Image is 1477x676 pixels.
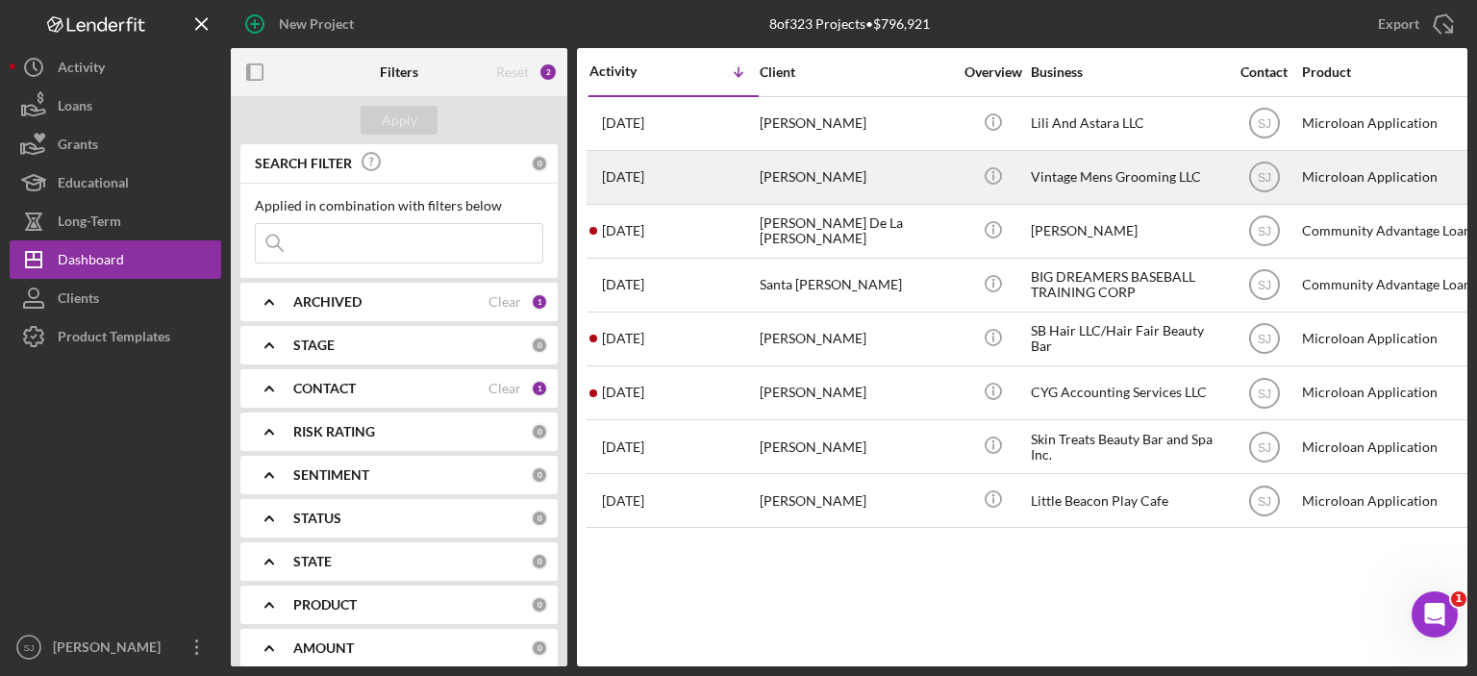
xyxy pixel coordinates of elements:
[10,163,221,202] button: Educational
[293,381,356,396] b: CONTACT
[531,639,548,657] div: 0
[1031,421,1223,472] div: Skin Treats Beauty Bar and Spa Inc.
[538,63,558,82] div: 2
[760,206,952,257] div: [PERSON_NAME] De La [PERSON_NAME]
[58,240,124,284] div: Dashboard
[531,155,548,172] div: 0
[293,424,375,439] b: RISK RATING
[1031,260,1223,311] div: BIG DREAMERS BASEBALL TRAINING CORP
[58,163,129,207] div: Educational
[1257,333,1270,346] text: SJ
[1257,279,1270,292] text: SJ
[602,331,644,346] time: 2025-07-16 18:27
[1031,64,1223,80] div: Business
[760,475,952,526] div: [PERSON_NAME]
[531,380,548,397] div: 1
[48,628,173,671] div: [PERSON_NAME]
[531,337,548,354] div: 0
[58,87,92,130] div: Loans
[293,554,332,569] b: STATE
[602,439,644,455] time: 2025-04-21 19:07
[1378,5,1419,43] div: Export
[760,421,952,472] div: [PERSON_NAME]
[293,467,369,483] b: SENTIMENT
[361,106,438,135] button: Apply
[531,553,548,570] div: 0
[231,5,373,43] button: New Project
[293,511,341,526] b: STATUS
[1257,117,1270,131] text: SJ
[58,279,99,322] div: Clients
[1031,475,1223,526] div: Little Beacon Play Cafe
[1412,591,1458,638] iframe: Intercom live chat
[589,63,674,79] div: Activity
[531,423,548,440] div: 0
[602,385,644,400] time: 2025-07-07 22:57
[10,240,221,279] button: Dashboard
[279,5,354,43] div: New Project
[23,642,34,653] text: SJ
[531,510,548,527] div: 0
[531,596,548,613] div: 0
[760,98,952,149] div: [PERSON_NAME]
[1257,387,1270,400] text: SJ
[1257,225,1270,238] text: SJ
[760,367,952,418] div: [PERSON_NAME]
[1031,152,1223,203] div: Vintage Mens Grooming LLC
[1031,367,1223,418] div: CYG Accounting Services LLC
[382,106,417,135] div: Apply
[1257,440,1270,454] text: SJ
[531,466,548,484] div: 0
[10,48,221,87] button: Activity
[957,64,1029,80] div: Overview
[293,338,335,353] b: STAGE
[10,87,221,125] button: Loans
[602,115,644,131] time: 2025-08-22 13:39
[488,381,521,396] div: Clear
[380,64,418,80] b: Filters
[602,277,644,292] time: 2025-07-30 20:46
[10,125,221,163] button: Grants
[58,48,105,91] div: Activity
[1257,494,1270,508] text: SJ
[602,493,644,509] time: 2025-03-14 16:18
[1228,64,1300,80] div: Contact
[1451,591,1466,607] span: 1
[10,317,221,356] button: Product Templates
[760,152,952,203] div: [PERSON_NAME]
[255,198,543,213] div: Applied in combination with filters below
[10,628,221,666] button: SJ[PERSON_NAME]
[1359,5,1467,43] button: Export
[293,640,354,656] b: AMOUNT
[58,317,170,361] div: Product Templates
[760,260,952,311] div: Santa [PERSON_NAME]
[10,279,221,317] button: Clients
[1031,98,1223,149] div: Lili And Astara LLC
[10,202,221,240] button: Long-Term
[602,169,644,185] time: 2025-08-07 17:32
[58,125,98,168] div: Grants
[769,16,930,32] div: 8 of 323 Projects • $796,921
[1031,313,1223,364] div: SB Hair LLC/Hair Fair Beauty Bar
[602,223,644,238] time: 2025-08-06 19:06
[531,293,548,311] div: 1
[1257,171,1270,185] text: SJ
[488,294,521,310] div: Clear
[496,64,529,80] div: Reset
[1031,206,1223,257] div: [PERSON_NAME]
[760,64,952,80] div: Client
[293,597,357,613] b: PRODUCT
[293,294,362,310] b: ARCHIVED
[760,313,952,364] div: [PERSON_NAME]
[255,156,352,171] b: SEARCH FILTER
[58,202,121,245] div: Long-Term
